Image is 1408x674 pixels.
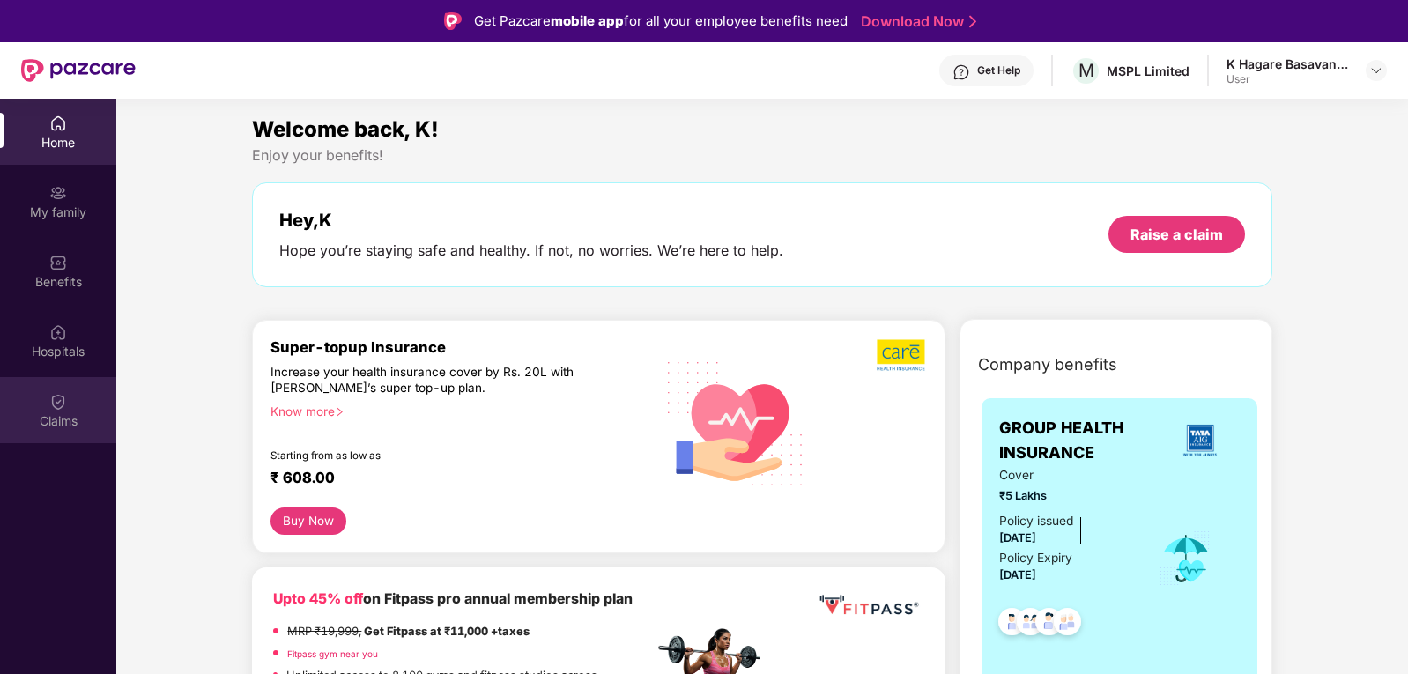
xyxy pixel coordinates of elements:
img: svg+xml;base64,PHN2ZyBpZD0iSG9zcGl0YWxzIiB4bWxucz0iaHR0cDovL3d3dy53My5vcmcvMjAwMC9zdmciIHdpZHRoPS... [49,323,67,341]
img: svg+xml;base64,PHN2ZyB4bWxucz0iaHR0cDovL3d3dy53My5vcmcvMjAwMC9zdmciIHhtbG5zOnhsaW5rPSJodHRwOi8vd3... [654,339,818,506]
span: Company benefits [978,352,1117,377]
span: ₹5 Lakhs [999,487,1134,505]
img: svg+xml;base64,PHN2ZyB4bWxucz0iaHR0cDovL3d3dy53My5vcmcvMjAwMC9zdmciIHdpZHRoPSI0OC45NDMiIGhlaWdodD... [990,603,1034,646]
a: Fitpass gym near you [287,648,378,659]
img: svg+xml;base64,PHN2ZyB4bWxucz0iaHR0cDovL3d3dy53My5vcmcvMjAwMC9zdmciIHdpZHRoPSI0OC45NDMiIGhlaWdodD... [1027,603,1071,646]
div: K Hagare Basavanagowda [1226,56,1350,72]
img: New Pazcare Logo [21,59,136,82]
div: Hope you’re staying safe and healthy. If not, no worries. We’re here to help. [279,241,783,260]
span: GROUP HEALTH INSURANCE [999,416,1160,466]
div: Get Pazcare for all your employee benefits need [474,11,848,32]
b: on Fitpass pro annual membership plan [273,590,633,607]
div: Increase your health insurance cover by Rs. 20L with [PERSON_NAME]’s super top-up plan. [270,364,577,396]
img: b5dec4f62d2307b9de63beb79f102df3.png [877,338,927,372]
img: svg+xml;base64,PHN2ZyBpZD0iRHJvcGRvd24tMzJ4MzIiIHhtbG5zPSJodHRwOi8vd3d3LnczLm9yZy8yMDAwL3N2ZyIgd2... [1369,63,1383,78]
div: ₹ 608.00 [270,469,635,490]
img: svg+xml;base64,PHN2ZyBpZD0iSG9tZSIgeG1sbnM9Imh0dHA6Ly93d3cudzMub3JnLzIwMDAvc3ZnIiB3aWR0aD0iMjAiIG... [49,115,67,132]
button: Buy Now [270,507,345,535]
img: svg+xml;base64,PHN2ZyB4bWxucz0iaHR0cDovL3d3dy53My5vcmcvMjAwMC9zdmciIHdpZHRoPSI0OC45MTUiIGhlaWdodD... [1009,603,1052,646]
img: icon [1158,530,1215,588]
span: [DATE] [999,531,1036,544]
img: svg+xml;base64,PHN2ZyBpZD0iQ2xhaW0iIHhtbG5zPSJodHRwOi8vd3d3LnczLm9yZy8yMDAwL3N2ZyIgd2lkdGg9IjIwIi... [49,393,67,411]
img: svg+xml;base64,PHN2ZyBpZD0iQmVuZWZpdHMiIHhtbG5zPSJodHRwOi8vd3d3LnczLm9yZy8yMDAwL3N2ZyIgd2lkdGg9Ij... [49,254,67,271]
div: User [1226,72,1350,86]
div: Get Help [977,63,1020,78]
div: Know more [270,404,642,416]
span: M [1078,60,1094,81]
div: Policy Expiry [999,549,1072,568]
b: Upto 45% off [273,590,363,607]
img: svg+xml;base64,PHN2ZyB4bWxucz0iaHR0cDovL3d3dy53My5vcmcvMjAwMC9zdmciIHdpZHRoPSI0OC45NDMiIGhlaWdodD... [1046,603,1089,646]
a: Download Now [861,12,971,31]
del: MRP ₹19,999, [287,625,361,638]
img: Stroke [969,12,976,31]
div: MSPL Limited [1107,63,1189,79]
img: svg+xml;base64,PHN2ZyBpZD0iSGVscC0zMngzMiIgeG1sbnM9Imh0dHA6Ly93d3cudzMub3JnLzIwMDAvc3ZnIiB3aWR0aD... [952,63,970,81]
img: fppp.png [816,589,922,621]
strong: mobile app [551,12,624,29]
div: Starting from as low as [270,449,578,462]
div: Enjoy your benefits! [252,146,1271,165]
div: Policy issued [999,512,1073,531]
div: Raise a claim [1130,225,1223,244]
div: Hey, K [279,210,783,231]
strong: Get Fitpass at ₹11,000 +taxes [364,625,530,638]
img: svg+xml;base64,PHN2ZyB3aWR0aD0iMjAiIGhlaWdodD0iMjAiIHZpZXdCb3g9IjAgMCAyMCAyMCIgZmlsbD0ibm9uZSIgeG... [49,184,67,202]
span: [DATE] [999,568,1036,581]
span: Welcome back, K! [252,116,439,142]
span: Cover [999,466,1134,485]
div: Super-topup Insurance [270,338,653,356]
span: right [335,407,345,417]
img: Logo [444,12,462,30]
img: insurerLogo [1176,417,1224,464]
